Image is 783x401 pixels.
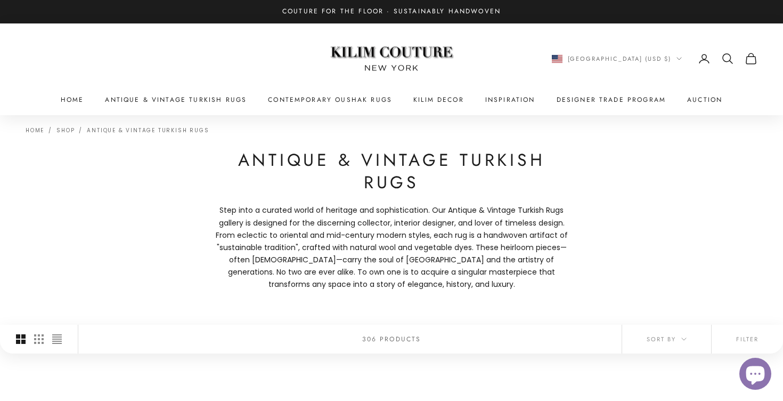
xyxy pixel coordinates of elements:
[687,94,722,105] a: Auction
[325,34,458,84] img: Logo of Kilim Couture New York
[210,149,573,194] h1: Antique & Vintage Turkish Rugs
[52,325,62,354] button: Switch to compact product images
[210,204,573,291] p: Step into a curated world of heritage and sophistication. Our Antique & Vintage Turkish Rugs gall...
[647,334,687,344] span: Sort by
[26,126,44,134] a: Home
[568,54,672,63] span: [GEOGRAPHIC_DATA] (USD $)
[56,126,75,134] a: Shop
[712,325,783,354] button: Filter
[26,94,757,105] nav: Primary navigation
[362,334,421,344] p: 306 products
[61,94,84,105] a: Home
[557,94,666,105] a: Designer Trade Program
[87,126,209,134] a: Antique & Vintage Turkish Rugs
[552,54,682,63] button: Change country or currency
[552,52,758,65] nav: Secondary navigation
[736,358,774,392] inbox-online-store-chat: Shopify online store chat
[622,325,711,354] button: Sort by
[34,325,44,354] button: Switch to smaller product images
[105,94,247,105] a: Antique & Vintage Turkish Rugs
[26,126,209,133] nav: Breadcrumb
[413,94,464,105] summary: Kilim Decor
[268,94,392,105] a: Contemporary Oushak Rugs
[552,55,562,63] img: United States
[282,6,501,17] p: Couture for the Floor · Sustainably Handwoven
[485,94,535,105] a: Inspiration
[16,325,26,354] button: Switch to larger product images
